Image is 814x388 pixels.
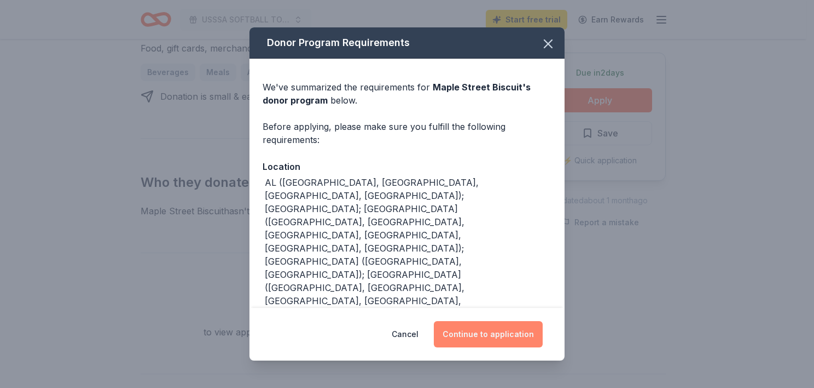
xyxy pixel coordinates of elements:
div: We've summarized the requirements for below. [263,81,551,107]
div: Donor Program Requirements [249,27,565,59]
button: Cancel [392,321,418,347]
button: Continue to application [434,321,543,347]
div: Before applying, please make sure you fulfill the following requirements: [263,120,551,146]
div: Location [263,159,551,174]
